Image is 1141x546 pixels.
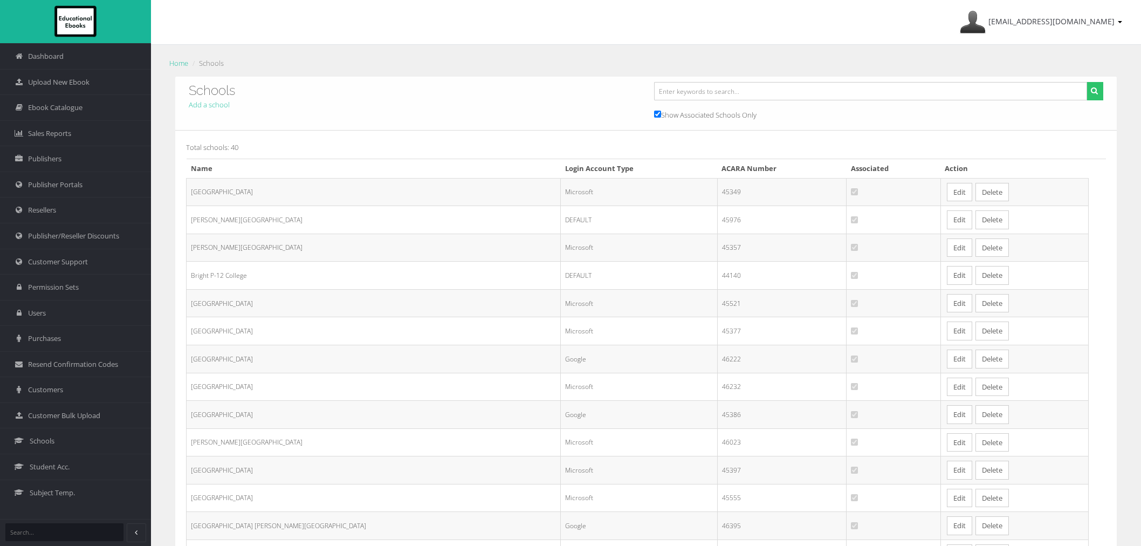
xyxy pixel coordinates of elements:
[947,461,972,480] a: Edit
[975,516,1009,535] button: Delete
[187,401,561,429] td: [GEOGRAPHIC_DATA]
[187,317,561,345] td: [GEOGRAPHIC_DATA]
[28,257,88,267] span: Customer Support
[28,282,79,292] span: Permission Sets
[717,159,847,179] th: ACARA Number
[847,159,941,179] th: Associated
[947,294,972,313] a: Edit
[561,428,717,456] td: Microsoft
[975,461,1009,480] button: Delete
[947,266,972,285] a: Edit
[28,333,61,344] span: Purchases
[717,178,847,206] td: 45349
[30,462,70,472] span: Student Acc.
[28,205,56,215] span: Resellers
[988,16,1115,26] span: [EMAIL_ADDRESS][DOMAIN_NAME]
[187,484,561,512] td: [GEOGRAPHIC_DATA]
[717,289,847,317] td: 45521
[975,433,1009,452] button: Delete
[654,82,1087,100] input: Enter keywords to search...
[947,405,972,424] a: Edit
[717,401,847,429] td: 45386
[169,58,188,68] a: Home
[975,294,1009,313] button: Delete
[187,512,561,540] td: [GEOGRAPHIC_DATA] [PERSON_NAME][GEOGRAPHIC_DATA]
[561,373,717,401] td: Microsoft
[561,484,717,512] td: Microsoft
[561,456,717,484] td: Microsoft
[561,289,717,317] td: Microsoft
[947,433,972,452] a: Edit
[717,456,847,484] td: 45397
[717,234,847,262] td: 45357
[186,141,1106,153] p: Total schools: 40
[947,183,972,202] a: Edit
[975,350,1009,368] button: Delete
[187,206,561,234] td: [PERSON_NAME][GEOGRAPHIC_DATA]
[28,77,90,87] span: Upload New Ebook
[947,516,972,535] a: Edit
[561,262,717,290] td: DEFAULT
[561,345,717,373] td: Google
[561,512,717,540] td: Google
[187,159,561,179] th: Name
[654,111,661,118] input: Show Associated Schools Only
[975,183,1009,202] button: Delete
[960,9,986,35] img: Avatar
[975,405,1009,424] button: Delete
[947,489,972,508] a: Edit
[717,484,847,512] td: 45555
[5,523,123,541] input: Search...
[717,317,847,345] td: 45377
[940,159,1088,179] th: Action
[975,322,1009,340] button: Delete
[28,411,100,421] span: Customer Bulk Upload
[28,103,83,113] span: Ebook Catalogue
[187,289,561,317] td: [GEOGRAPHIC_DATA]
[654,108,757,121] label: Show Associated Schools Only
[28,231,119,241] span: Publisher/Reseller Discounts
[975,210,1009,229] button: Delete
[561,234,717,262] td: Microsoft
[28,51,64,62] span: Dashboard
[187,262,561,290] td: Bright P-12 College
[561,159,717,179] th: Login Account Type
[947,210,972,229] a: Edit
[975,489,1009,508] button: Delete
[187,178,561,206] td: [GEOGRAPHIC_DATA]
[975,266,1009,285] button: Delete
[187,456,561,484] td: [GEOGRAPHIC_DATA]
[190,58,224,69] li: Schools
[28,359,118,370] span: Resend Confirmation Codes
[187,428,561,456] td: [PERSON_NAME][GEOGRAPHIC_DATA]
[28,180,83,190] span: Publisher Portals
[189,84,638,98] h3: Schools
[30,488,75,498] span: Subject Temp.
[947,350,972,368] a: Edit
[561,206,717,234] td: DEFAULT
[187,234,561,262] td: [PERSON_NAME][GEOGRAPHIC_DATA]
[561,178,717,206] td: Microsoft
[30,436,54,446] span: Schools
[947,378,972,397] a: Edit
[561,317,717,345] td: Microsoft
[561,401,717,429] td: Google
[947,238,972,257] a: Edit
[717,512,847,540] td: 46395
[187,345,561,373] td: [GEOGRAPHIC_DATA]
[28,308,46,318] span: Users
[189,100,230,110] a: Add a school
[717,262,847,290] td: 44140
[947,322,972,340] a: Edit
[717,206,847,234] td: 45976
[717,428,847,456] td: 46023
[28,154,61,164] span: Publishers
[717,345,847,373] td: 46222
[975,238,1009,257] button: Delete
[28,128,71,139] span: Sales Reports
[187,373,561,401] td: [GEOGRAPHIC_DATA]
[717,373,847,401] td: 46232
[975,378,1009,397] button: Delete
[28,385,63,395] span: Customers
